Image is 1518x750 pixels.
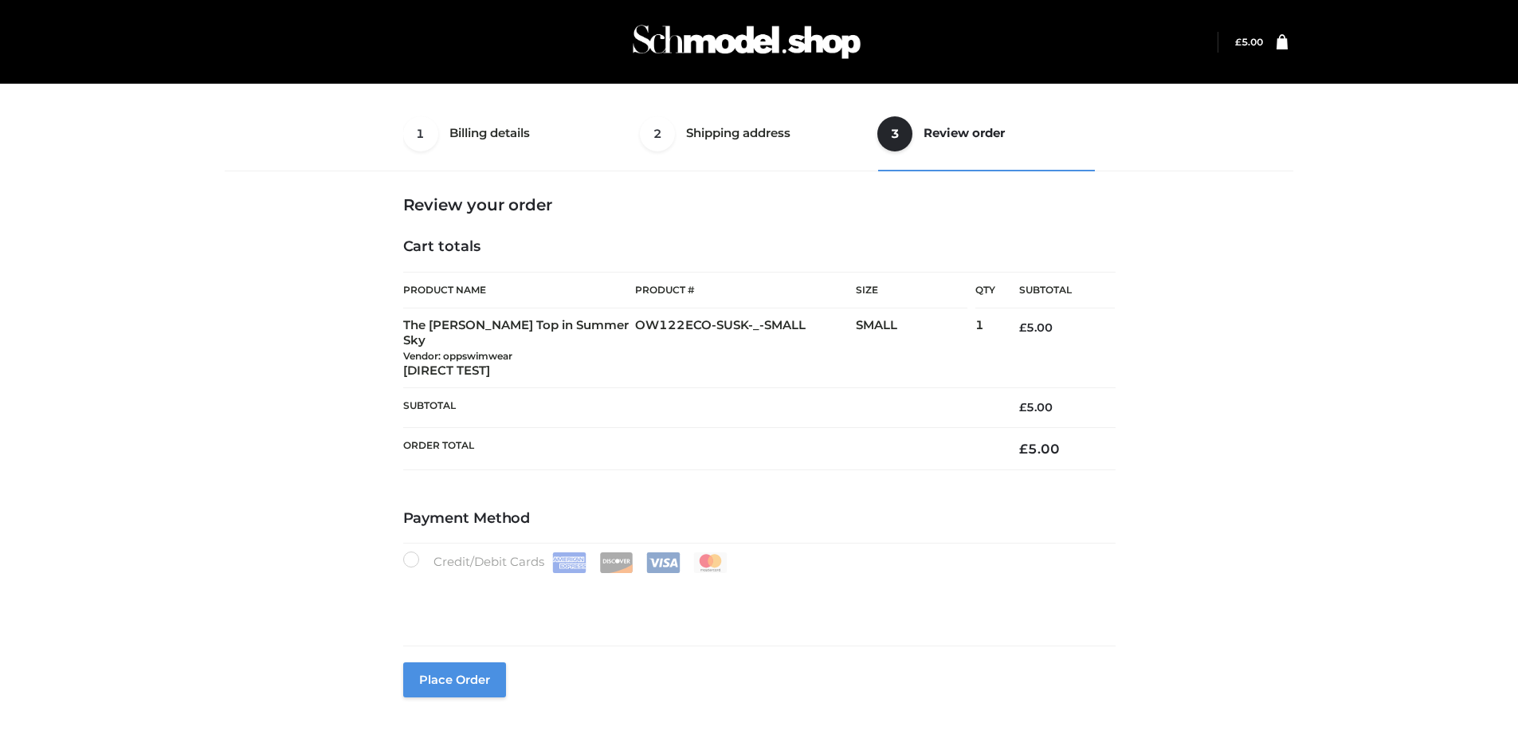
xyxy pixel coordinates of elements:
small: Vendor: oppswimwear [403,350,512,362]
td: OW122ECO-SUSK-_-SMALL [635,308,856,388]
img: Schmodel Admin 964 [627,10,866,73]
th: Product Name [403,272,636,308]
h4: Cart totals [403,238,1116,256]
td: SMALL [856,308,975,388]
td: The [PERSON_NAME] Top in Summer Sky [DIRECT TEST] [403,308,636,388]
img: Mastercard [693,552,728,573]
img: Amex [552,552,586,573]
td: 1 [975,308,995,388]
button: Place order [403,662,506,697]
a: £5.00 [1235,36,1263,48]
th: Qty [975,272,995,308]
span: £ [1019,441,1028,457]
bdi: 5.00 [1019,320,1053,335]
bdi: 5.00 [1235,36,1263,48]
span: £ [1019,400,1026,414]
th: Subtotal [995,273,1115,308]
th: Size [856,273,967,308]
span: £ [1019,320,1026,335]
bdi: 5.00 [1019,400,1053,414]
th: Subtotal [403,388,996,427]
h4: Payment Method [403,510,1116,528]
bdi: 5.00 [1019,441,1060,457]
label: Credit/Debit Cards [403,552,729,573]
th: Order Total [403,427,996,469]
iframe: Secure payment input frame [400,570,1112,628]
img: Discover [599,552,633,573]
th: Product # [635,272,856,308]
img: Visa [646,552,681,573]
span: £ [1235,36,1241,48]
h3: Review your order [403,195,1116,214]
